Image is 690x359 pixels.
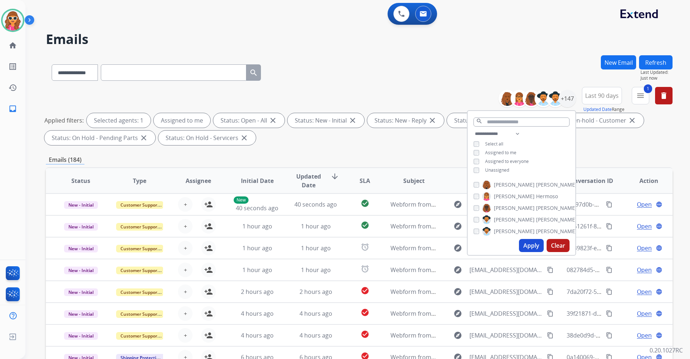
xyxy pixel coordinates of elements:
[567,288,675,296] span: 7da20f72-5b52-4689-af78-79cf1534ba9e
[139,133,148,142] mat-icon: close
[485,149,516,156] span: Assigned to me
[656,310,662,317] mat-icon: language
[582,87,622,104] button: Last 90 days
[64,288,98,296] span: New - Initial
[184,309,187,318] span: +
[44,131,155,145] div: Status: On Hold - Pending Parts
[494,216,535,223] span: [PERSON_NAME]
[390,222,555,230] span: Webform from [EMAIL_ADDRESS][DOMAIN_NAME] on [DATE]
[361,221,369,230] mat-icon: check_circle
[536,181,577,188] span: [PERSON_NAME]
[656,267,662,273] mat-icon: language
[8,83,17,92] mat-icon: history
[348,116,357,125] mat-icon: close
[390,288,555,296] span: Webform from [EMAIL_ADDRESS][DOMAIN_NAME] on [DATE]
[453,222,462,231] mat-icon: explore
[606,332,612,339] mat-icon: content_copy
[390,310,555,318] span: Webform from [EMAIL_ADDRESS][DOMAIN_NAME] on [DATE]
[606,201,612,208] mat-icon: content_copy
[547,288,554,295] mat-icon: content_copy
[116,245,163,252] span: Customer Support
[485,141,503,147] span: Select all
[64,332,98,340] span: New - Initial
[656,288,662,295] mat-icon: language
[8,41,17,50] mat-icon: home
[606,288,612,295] mat-icon: content_copy
[178,197,193,212] button: +
[567,176,613,185] span: Conversation ID
[242,244,272,252] span: 1 hour ago
[361,243,369,251] mat-icon: alarm
[178,263,193,277] button: +
[428,116,437,125] mat-icon: close
[64,310,98,318] span: New - Initial
[641,69,673,75] span: Last Updated:
[536,216,577,223] span: [PERSON_NAME]
[116,223,163,231] span: Customer Support
[485,167,509,173] span: Unassigned
[559,90,576,107] div: +147
[567,266,679,274] span: 082784d5-30b6-447c-850e-3834bfde01b8
[547,332,554,339] mat-icon: content_copy
[178,328,193,343] button: +
[204,244,213,252] mat-icon: person_add
[361,264,369,273] mat-icon: alarm
[249,68,258,77] mat-icon: search
[241,176,274,185] span: Initial Date
[8,62,17,71] mat-icon: list_alt
[133,176,146,185] span: Type
[641,75,673,81] span: Just now
[650,346,683,355] p: 0.20.1027RC
[453,244,462,252] mat-icon: explore
[294,200,337,208] span: 40 seconds ago
[301,244,331,252] span: 1 hour ago
[236,204,278,212] span: 40 seconds ago
[64,223,98,231] span: New - Initial
[403,176,425,185] span: Subject
[453,200,462,209] mat-icon: explore
[453,331,462,340] mat-icon: explore
[178,306,193,321] button: +
[585,94,619,97] span: Last 90 days
[361,286,369,295] mat-icon: check_circle
[567,310,675,318] span: 39f21871-d615-4fd7-ae41-d498230c17f1
[656,332,662,339] mat-icon: language
[390,244,555,252] span: Webform from [EMAIL_ADDRESS][DOMAIN_NAME] on [DATE]
[659,91,668,100] mat-icon: delete
[469,266,543,274] span: [EMAIL_ADDRESS][DOMAIN_NAME]
[71,176,90,185] span: Status
[639,55,673,69] button: Refresh
[184,331,187,340] span: +
[186,176,211,185] span: Assignee
[583,106,624,112] span: Range
[637,200,652,209] span: Open
[116,267,163,274] span: Customer Support
[158,131,256,145] div: Status: On Hold - Servicers
[656,223,662,230] mat-icon: language
[583,107,612,112] button: Updated Date
[184,200,187,209] span: +
[637,244,652,252] span: Open
[46,155,84,164] p: Emails (184)
[485,158,529,164] span: Assigned to everyone
[637,287,652,296] span: Open
[64,245,98,252] span: New - Initial
[453,266,462,274] mat-icon: explore
[606,310,612,317] mat-icon: content_copy
[330,172,339,181] mat-icon: arrow_downward
[44,116,84,125] p: Applied filters:
[204,331,213,340] mat-icon: person_add
[64,201,98,209] span: New - Initial
[447,113,542,128] div: Status: On-hold – Internal
[656,245,662,251] mat-icon: language
[494,228,535,235] span: [PERSON_NAME]
[154,113,210,128] div: Assigned to me
[536,228,577,235] span: [PERSON_NAME]
[519,239,544,252] button: Apply
[241,310,274,318] span: 4 hours ago
[116,310,163,318] span: Customer Support
[204,200,213,209] mat-icon: person_add
[242,222,272,230] span: 1 hour ago
[300,310,332,318] span: 4 hours ago
[241,331,274,339] span: 4 hours ago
